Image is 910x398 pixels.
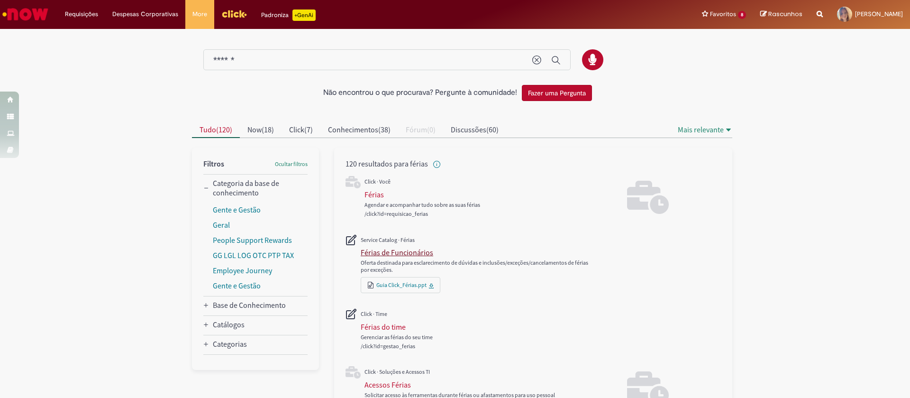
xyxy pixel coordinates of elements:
span: [PERSON_NAME] [855,10,903,18]
span: Requisições [65,9,98,19]
button: Fazer uma Pergunta [522,85,592,101]
span: Favoritos [710,9,736,19]
span: Rascunhos [768,9,802,19]
span: 8 [738,11,746,19]
a: Rascunhos [760,10,802,19]
img: ServiceNow [1,5,50,24]
span: Despesas Corporativas [112,9,178,19]
span: More [192,9,207,19]
div: Padroniza [261,9,316,21]
h2: Não encontrou o que procurava? Pergunte à comunidade! [323,89,517,97]
img: click_logo_yellow_360x200.png [221,7,247,21]
p: +GenAi [292,9,316,21]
